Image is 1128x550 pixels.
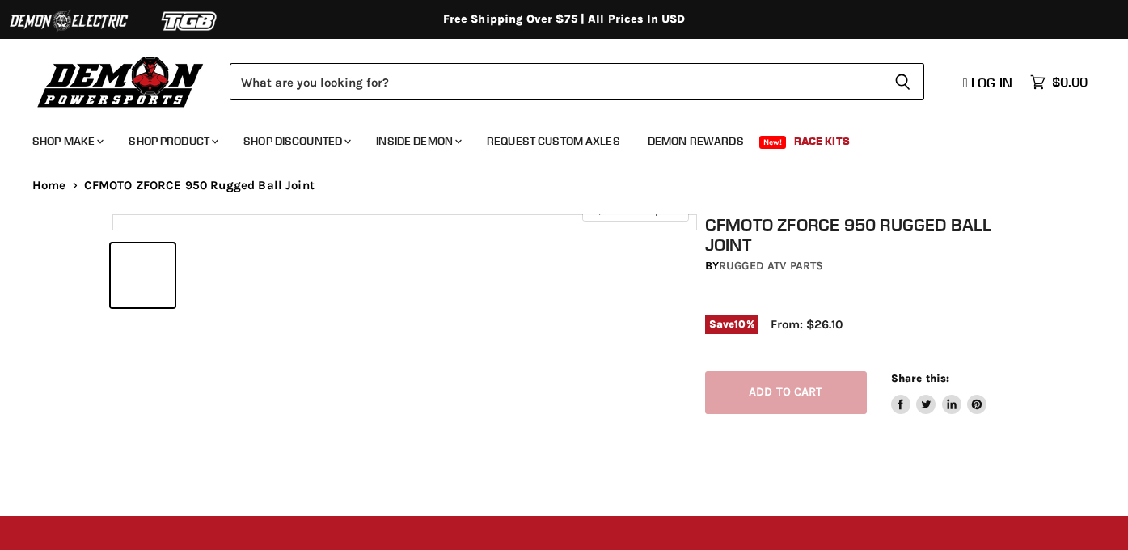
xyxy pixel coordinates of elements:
input: Search [230,63,881,100]
form: Product [230,63,924,100]
a: Inside Demon [364,125,471,158]
a: Shop Make [20,125,113,158]
span: Save % [705,315,758,333]
span: Share this: [891,372,949,384]
h1: CFMOTO ZFORCE 950 Rugged Ball Joint [705,214,1024,255]
aside: Share this: [891,371,987,414]
span: Log in [971,74,1012,91]
a: Shop Product [116,125,228,158]
img: TGB Logo 2 [129,6,251,36]
span: $0.00 [1052,74,1088,90]
a: Log in [956,75,1022,90]
a: Race Kits [782,125,862,158]
span: New! [759,136,787,149]
a: Home [32,179,66,192]
ul: Main menu [20,118,1084,158]
span: Click to expand [590,204,680,216]
a: Rugged ATV Parts [719,259,823,273]
a: $0.00 [1022,70,1096,94]
a: Request Custom Axles [475,125,632,158]
div: by [705,257,1024,275]
a: Shop Discounted [231,125,361,158]
span: 10 [734,318,746,330]
button: CFMOTO ZFORCE 950 Rugged Ball Joint thumbnail [111,243,175,307]
img: Demon Powersports [32,53,209,110]
span: CFMOTO ZFORCE 950 Rugged Ball Joint [84,179,315,192]
span: From: $26.10 [771,317,843,332]
img: Demon Electric Logo 2 [8,6,129,36]
button: Search [881,63,924,100]
a: Demon Rewards [636,125,756,158]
